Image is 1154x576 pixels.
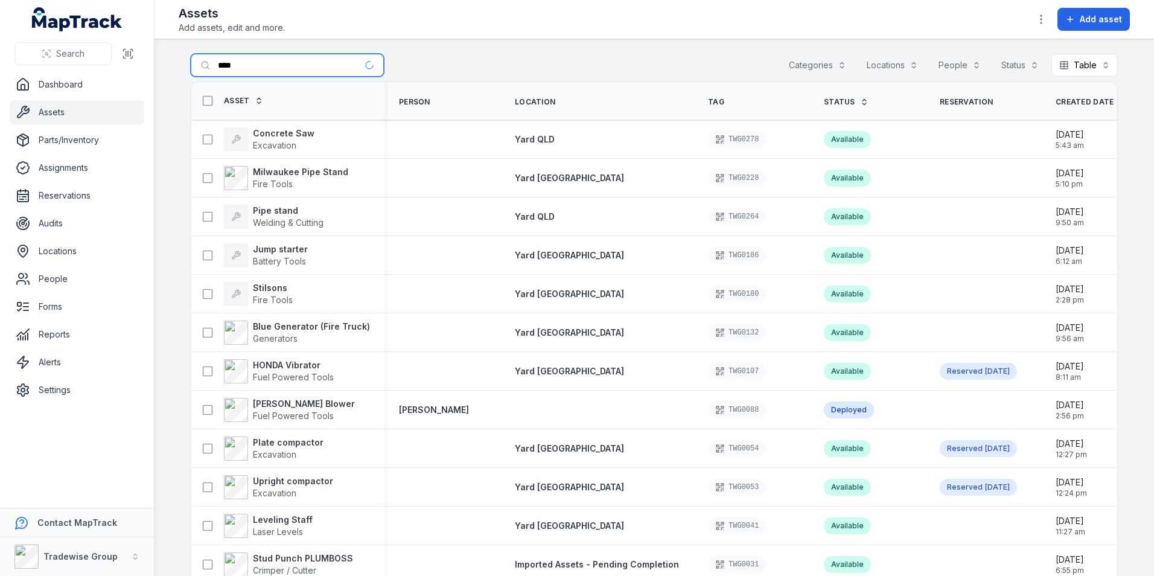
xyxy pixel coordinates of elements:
[1057,8,1130,31] button: Add asset
[10,128,144,152] a: Parts/Inventory
[1056,438,1087,450] span: [DATE]
[224,96,263,106] a: Asset
[515,366,624,376] span: Yard [GEOGRAPHIC_DATA]
[824,517,871,534] div: Available
[515,327,624,338] span: Yard [GEOGRAPHIC_DATA]
[1056,322,1084,334] span: [DATE]
[515,249,624,261] a: Yard [GEOGRAPHIC_DATA]
[824,479,871,496] div: Available
[253,127,314,139] strong: Concrete Saw
[515,520,624,532] a: Yard [GEOGRAPHIC_DATA]
[824,556,871,573] div: Available
[10,322,144,347] a: Reports
[253,243,308,255] strong: Jump starter
[708,440,766,457] div: TWG0054
[1080,13,1122,25] span: Add asset
[253,565,316,575] span: Crimper / Cutter
[253,295,293,305] span: Fire Tools
[1056,411,1084,421] span: 2:56 pm
[1056,129,1084,141] span: [DATE]
[1056,283,1084,295] span: [DATE]
[1056,141,1084,150] span: 5:43 am
[1056,245,1084,266] time: 19/03/2025, 6:12:56 am
[824,131,871,148] div: Available
[708,556,766,573] div: TWG0031
[985,444,1010,453] time: 03/10/2025, 5:30:00 am
[1056,373,1084,382] span: 8:11 am
[824,402,874,418] div: Deployed
[1056,399,1084,411] span: [DATE]
[253,526,303,537] span: Laser Levels
[10,184,144,208] a: Reservations
[515,559,679,569] span: Imported Assets - Pending Completion
[708,402,766,418] div: TWG0088
[1056,554,1084,575] time: 23/01/2025, 6:55:55 pm
[253,475,333,487] strong: Upright compactor
[515,211,555,223] a: Yard QLD
[515,173,624,183] span: Yard [GEOGRAPHIC_DATA]
[253,372,334,382] span: Fuel Powered Tools
[993,54,1047,77] button: Status
[1056,179,1084,189] span: 5:10 pm
[1056,554,1084,566] span: [DATE]
[515,327,624,339] a: Yard [GEOGRAPHIC_DATA]
[1056,476,1087,498] time: 18/02/2025, 12:24:39 pm
[940,440,1017,457] div: Reserved
[10,156,144,180] a: Assignments
[985,482,1010,491] span: [DATE]
[253,552,353,565] strong: Stud Punch PLUMBOSS
[515,211,555,222] span: Yard QLD
[1056,438,1087,459] time: 18/02/2025, 12:27:08 pm
[985,366,1010,376] span: [DATE]
[224,166,348,190] a: Milwaukee Pipe StandFire Tools
[1056,488,1087,498] span: 12:24 pm
[179,22,285,34] span: Add assets, edit and more.
[253,256,306,266] span: Battery Tools
[515,289,624,299] span: Yard [GEOGRAPHIC_DATA]
[824,208,871,225] div: Available
[824,363,871,380] div: Available
[253,333,298,344] span: Generators
[56,48,84,60] span: Search
[824,440,871,457] div: Available
[253,282,293,294] strong: Stilsons
[224,205,324,229] a: Pipe standWelding & Cutting
[10,295,144,319] a: Forms
[515,443,624,453] span: Yard [GEOGRAPHIC_DATA]
[708,131,766,148] div: TWG0278
[1056,295,1084,305] span: 2:28 pm
[1056,515,1085,527] span: [DATE]
[253,449,296,459] span: Excavation
[37,517,117,528] strong: Contact MapTrack
[1056,167,1084,179] span: [DATE]
[224,321,370,345] a: Blue Generator (Fire Truck)Generators
[515,365,624,377] a: Yard [GEOGRAPHIC_DATA]
[253,359,334,371] strong: HONDA Vibrator
[1056,527,1085,537] span: 11:27 am
[824,97,869,107] a: Status
[224,127,314,152] a: Concrete SawExcavation
[14,42,112,65] button: Search
[1056,399,1084,421] time: 18/02/2025, 2:56:56 pm
[253,179,293,189] span: Fire Tools
[515,443,624,455] a: Yard [GEOGRAPHIC_DATA]
[708,170,766,187] div: TWG0228
[224,437,324,461] a: Plate compactorExcavation
[824,324,871,341] div: Available
[1056,129,1084,150] time: 03/09/2025, 5:43:18 am
[10,267,144,291] a: People
[940,97,993,107] span: Reservation
[253,205,324,217] strong: Pipe stand
[253,321,370,333] strong: Blue Generator (Fire Truck)
[1056,450,1087,459] span: 12:27 pm
[824,170,871,187] div: Available
[708,517,766,534] div: TWG0041
[1056,566,1084,575] span: 6:55 pm
[931,54,989,77] button: People
[253,437,324,449] strong: Plate compactor
[824,286,871,302] div: Available
[224,359,334,383] a: HONDA VibratorFuel Powered Tools
[10,211,144,235] a: Audits
[1056,360,1084,382] time: 22/02/2025, 8:11:48 am
[1056,218,1084,228] span: 9:50 am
